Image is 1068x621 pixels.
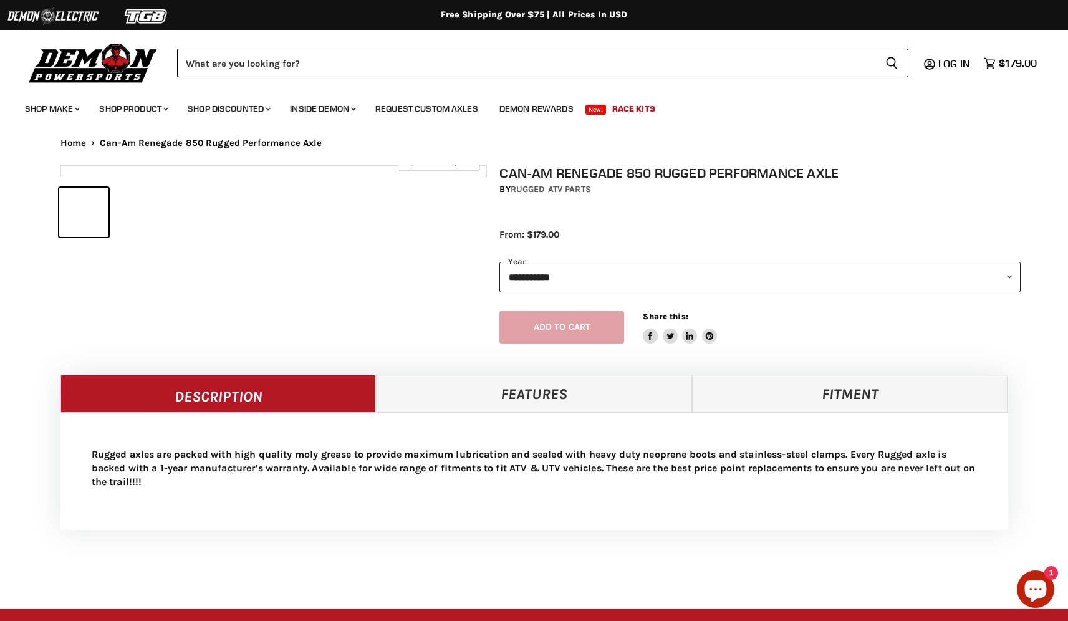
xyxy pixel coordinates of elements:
[100,4,193,28] img: TGB Logo 2
[499,183,1021,196] div: by
[100,138,322,148] span: Can-Am Renegade 850 Rugged Performance Axle
[875,49,908,77] button: Search
[90,96,176,122] a: Shop Product
[511,184,591,195] a: Rugged ATV Parts
[490,96,583,122] a: Demon Rewards
[499,229,559,240] span: From: $179.00
[603,96,665,122] a: Race Kits
[36,9,1033,21] div: Free Shipping Over $75 | All Prices In USD
[177,49,875,77] input: Search
[933,58,978,69] a: Log in
[643,312,688,321] span: Share this:
[499,165,1021,181] h1: Can-Am Renegade 850 Rugged Performance Axle
[585,105,607,115] span: New!
[59,188,108,237] button: IMAGE thumbnail
[16,91,1034,122] ul: Main menu
[999,57,1037,69] span: $179.00
[366,96,488,122] a: Request Custom Axles
[25,41,161,85] img: Demon Powersports
[6,4,100,28] img: Demon Electric Logo 2
[376,375,692,412] a: Features
[60,138,87,148] a: Home
[165,188,214,237] button: IMAGE thumbnail
[60,375,377,412] a: Description
[404,157,473,166] span: Click to expand
[499,262,1021,292] select: year
[177,49,908,77] form: Product
[16,96,87,122] a: Shop Make
[938,57,970,70] span: Log in
[281,96,363,122] a: Inside Demon
[112,188,161,237] button: IMAGE thumbnail
[36,138,1033,148] nav: Breadcrumbs
[178,96,278,122] a: Shop Discounted
[978,54,1043,72] a: $179.00
[692,375,1008,412] a: Fitment
[1013,570,1058,611] inbox-online-store-chat: Shopify online store chat
[643,311,717,344] aside: Share this:
[92,448,977,489] p: Rugged axles are packed with high quality moly grease to provide maximum lubrication and sealed w...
